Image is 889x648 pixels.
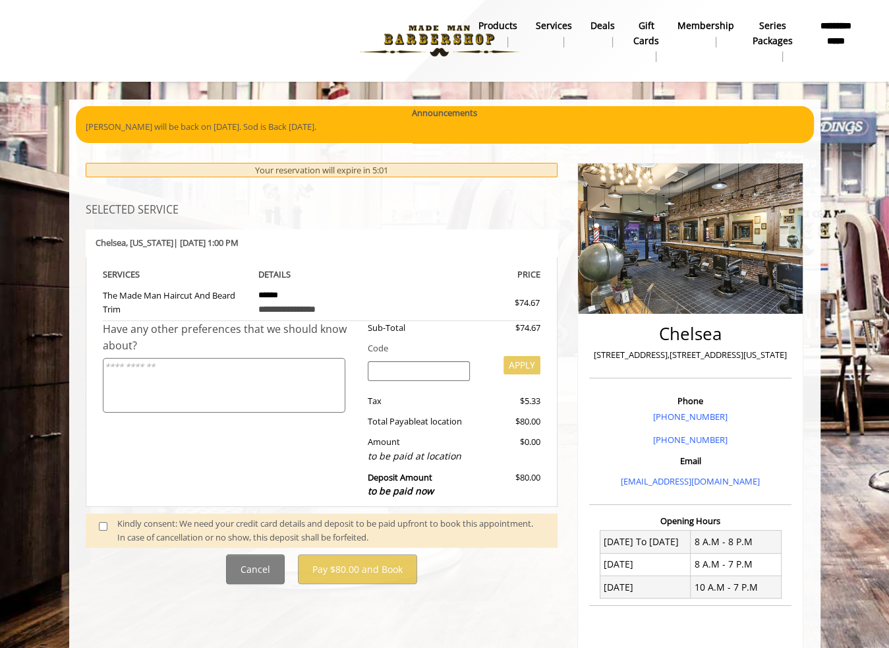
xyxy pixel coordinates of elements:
td: [DATE] [600,576,691,599]
h2: Chelsea [592,324,788,343]
div: $80.00 [480,415,540,428]
a: DealsDeals [581,16,624,51]
b: gift cards [633,18,659,48]
div: Tax [358,394,480,408]
a: [PHONE_NUMBER] [653,434,728,446]
div: $74.67 [467,296,540,310]
span: at location [420,415,462,427]
img: Made Man Barbershop logo [349,5,530,77]
th: DETAILS [248,267,395,282]
div: Total Payable [358,415,480,428]
b: Announcements [412,106,477,120]
td: [DATE] [600,553,691,575]
td: 10 A.M - 7 P.M [691,576,782,599]
h3: Phone [592,396,788,405]
td: 8 A.M - 7 P.M [691,553,782,575]
b: products [478,18,517,33]
div: $80.00 [480,471,540,499]
div: $74.67 [480,321,540,335]
b: Series packages [753,18,793,48]
a: [PHONE_NUMBER] [653,411,728,423]
h3: Email [592,456,788,465]
button: APPLY [503,356,540,374]
a: Series packagesSeries packages [743,16,802,65]
h3: SELECTED SERVICE [86,204,558,216]
p: [PERSON_NAME] will be back on [DATE]. Sod is Back [DATE]. [86,120,804,134]
div: Your reservation will expire in 5:01 [86,163,558,178]
a: MembershipMembership [668,16,743,51]
div: to be paid at location [368,449,470,463]
a: Productsproducts [469,16,527,51]
div: Sub-Total [358,321,480,335]
b: Chelsea | [DATE] 1:00 PM [96,237,239,249]
button: Pay $80.00 and Book [298,554,417,584]
span: S [135,268,140,280]
td: 8 A.M - 8 P.M [691,531,782,553]
th: PRICE [395,267,541,282]
a: Gift cardsgift cards [624,16,668,65]
div: $5.33 [480,394,540,408]
button: Cancel [226,554,285,584]
b: Deposit Amount [368,471,434,498]
div: Amount [358,435,480,463]
a: [EMAIL_ADDRESS][DOMAIN_NAME] [621,475,760,487]
a: ServicesServices [527,16,581,51]
span: to be paid now [368,485,434,497]
td: The Made Man Haircut And Beard Trim [103,282,249,321]
b: Membership [677,18,734,33]
div: Code [358,341,540,355]
th: SERVICE [103,267,249,282]
b: Deals [590,18,615,33]
div: Have any other preferences that we should know about? [103,321,358,355]
div: $0.00 [480,435,540,463]
p: [STREET_ADDRESS],[STREET_ADDRESS][US_STATE] [592,348,788,362]
span: , [US_STATE] [126,237,173,249]
div: Kindly consent: We need your credit card details and deposit to be paid upfront to book this appo... [117,517,544,545]
b: Services [536,18,572,33]
td: [DATE] To [DATE] [600,531,691,553]
h3: Opening Hours [589,516,791,525]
